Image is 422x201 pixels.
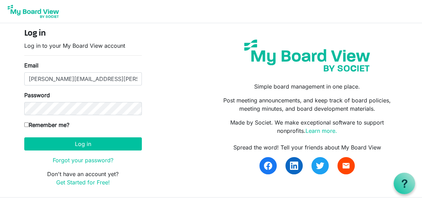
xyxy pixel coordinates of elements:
[305,127,337,134] a: Learn more.
[24,122,29,127] input: Remember me?
[337,157,355,174] a: email
[24,42,142,50] p: Log in to your My Board View account
[216,143,398,152] div: Spread the word! Tell your friends about My Board View
[216,96,398,113] p: Post meeting announcements, and keep track of board policies, meeting minutes, and board developm...
[24,61,38,70] label: Email
[24,137,142,150] button: Log in
[6,3,61,20] img: My Board View Logo
[316,162,324,170] img: twitter.svg
[24,91,50,99] label: Password
[342,162,350,170] span: email
[264,162,272,170] img: facebook.svg
[24,29,142,39] h4: Log in
[56,179,110,186] a: Get Started for Free!
[216,118,398,135] p: Made by Societ. We make exceptional software to support nonprofits.
[53,157,113,164] a: Forgot your password?
[290,162,298,170] img: linkedin.svg
[24,170,142,186] p: Don't have an account yet?
[239,34,375,77] img: my-board-view-societ.svg
[216,82,398,91] p: Simple board management in one place.
[24,121,69,129] label: Remember me?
